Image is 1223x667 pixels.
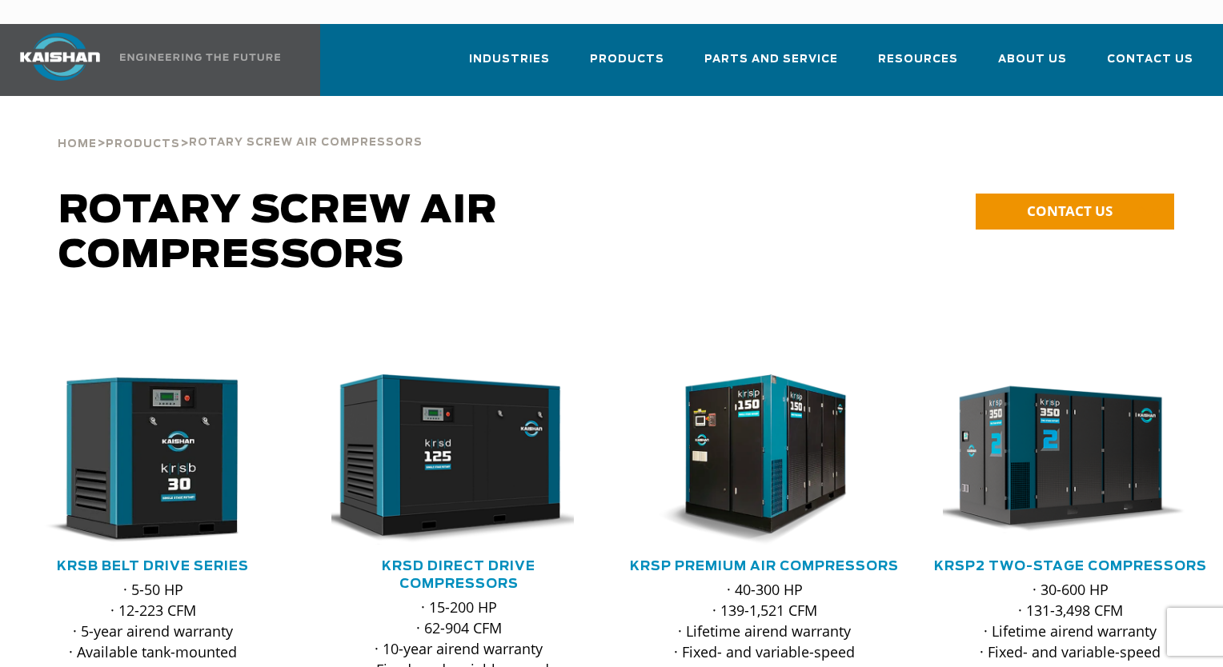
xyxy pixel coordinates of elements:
div: > > [58,96,423,157]
span: Home [58,139,97,150]
div: krsd125 [331,374,586,545]
a: Parts and Service [704,38,838,93]
a: Products [106,136,180,150]
div: krsp350 [943,374,1197,545]
a: KRSB Belt Drive Series [57,560,249,573]
img: krsp150 [625,374,880,545]
div: krsp150 [637,374,892,545]
img: Engineering the future [120,54,280,61]
a: Contact Us [1107,38,1193,93]
a: CONTACT US [976,194,1174,230]
a: Products [590,38,664,93]
span: About Us [998,50,1067,69]
span: Rotary Screw Air Compressors [189,138,423,148]
a: KRSD Direct Drive Compressors [382,560,535,590]
a: Home [58,136,97,150]
span: Contact Us [1107,50,1193,69]
img: krsd125 [319,374,574,545]
a: Industries [469,38,550,93]
a: Resources [878,38,958,93]
a: KRSP Premium Air Compressors [630,560,899,573]
a: KRSP2 Two-Stage Compressors [934,560,1207,573]
img: krsp350 [931,374,1185,545]
a: About Us [998,38,1067,93]
span: Products [590,50,664,69]
span: Rotary Screw Air Compressors [58,192,498,275]
span: CONTACT US [1027,202,1113,220]
span: Industries [469,50,550,69]
div: krsb30 [26,374,280,545]
span: Resources [878,50,958,69]
img: krsb30 [14,374,268,545]
span: Products [106,139,180,150]
span: Parts and Service [704,50,838,69]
